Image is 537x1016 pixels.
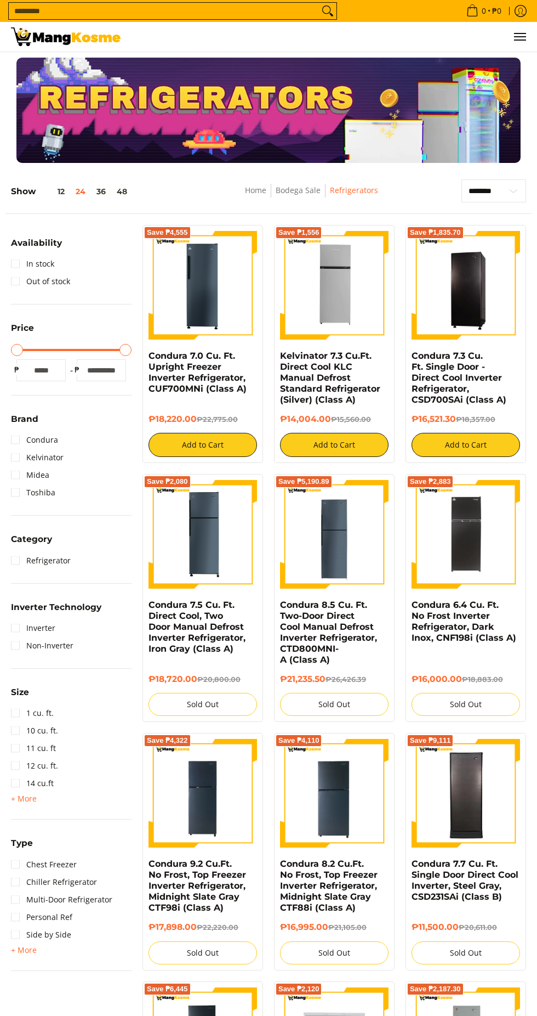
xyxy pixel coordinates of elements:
[197,923,238,932] del: ₱22,220.00
[412,741,520,846] img: Condura 7.7 Cu. Ft. Single Door Direct Cool Inverter, Steel Gray, CSD231SAi (Class B)
[195,184,429,208] nav: Breadcrumbs
[245,185,266,195] a: Home
[11,619,55,637] a: Inverter
[280,414,389,425] h6: ₱14,004.00
[148,351,247,394] a: Condura 7.0 Cu. Ft. Upright Freezer Inverter Refrigerator, CUF700MNi (Class A)
[11,688,29,704] summary: Open
[147,737,188,744] span: Save ₱4,322
[11,722,58,740] a: 10 cu. ft.
[91,187,111,196] button: 36
[147,986,188,992] span: Save ₱6,445
[280,351,380,405] a: Kelvinator 7.3 Cu.Ft. Direct Cool KLC Manual Defrost Standard Refrigerator (Silver) (Class A)
[278,737,319,744] span: Save ₱4,110
[11,792,37,805] summary: Open
[412,674,520,685] h6: ₱16,000.00
[319,3,336,19] button: Search
[513,22,526,52] button: Menu
[11,946,37,955] span: + More
[147,229,188,236] span: Save ₱4,555
[197,415,238,424] del: ₱22,775.00
[11,603,101,619] summary: Open
[11,873,97,891] a: Chiller Refrigerator
[410,986,461,992] span: Save ₱2,187.30
[412,693,520,716] button: Sold Out
[11,856,77,873] a: Chest Freezer
[11,239,62,255] summary: Open
[11,466,49,484] a: Midea
[11,757,58,775] a: 12 cu. ft.
[11,535,52,551] summary: Open
[280,693,389,716] button: Sold Out
[11,484,55,501] a: Toshiba
[148,739,257,848] img: Condura 9.2 Cu.Ft. No Frost, Top Freezer Inverter Refrigerator, Midnight Slate Gray CTF98i (Class A)
[412,859,518,902] a: Condura 7.7 Cu. Ft. Single Door Direct Cool Inverter, Steel Gray, CSD231SAi (Class B)
[412,480,520,589] img: Condura 6.4 Cu. Ft. No Frost Inverter Refrigerator, Dark Inox, CNF198i (Class A)
[11,839,33,847] span: Type
[11,186,133,196] h5: Show
[11,449,64,466] a: Kelvinator
[11,415,38,431] summary: Open
[280,231,389,340] img: Kelvinator 7.3 Cu.Ft. Direct Cool KLC Manual Defrost Standard Refrigerator (Silver) (Class A)
[132,22,526,52] ul: Customer Navigation
[278,478,329,485] span: Save ₱5,190.89
[11,535,52,543] span: Category
[148,480,257,589] img: condura-direct-cool-7.5-cubic-feet-2-door-manual-defrost-inverter-ref-iron-gray-full-view-mang-kosme
[148,674,257,685] h6: ₱18,720.00
[280,859,378,913] a: Condura 8.2 Cu.Ft. No Frost, Top Freezer Inverter Refrigerator, Midnight Slate Gray CTF88i (Class A)
[11,944,37,957] summary: Open
[276,185,321,195] a: Bodega Sale
[459,923,497,932] del: ₱20,611.00
[197,675,241,684] del: ₱20,800.00
[147,478,188,485] span: Save ₱2,080
[280,922,389,933] h6: ₱16,995.00
[11,908,72,926] a: Personal Ref
[456,415,495,424] del: ₱18,357.00
[11,273,70,290] a: Out of stock
[280,739,389,848] img: Condura 8.2 Cu.Ft. No Frost, Top Freezer Inverter Refrigerator, Midnight Slate Gray CTF88i (Class A)
[11,415,38,423] span: Brand
[11,364,22,375] span: ₱
[11,740,56,757] a: 11 cu. ft
[11,431,58,449] a: Condura
[132,22,526,52] nav: Main Menu
[325,675,366,684] del: ₱26,426.39
[11,552,71,569] a: Refrigerator
[278,986,319,992] span: Save ₱2,120
[412,922,520,933] h6: ₱11,500.00
[280,480,389,589] img: Condura 8.5 Cu. Ft. Two-Door Direct Cool Manual Defrost Inverter Refrigerator, CTD800MNI-A (Class A)
[410,478,451,485] span: Save ₱2,883
[463,5,505,17] span: •
[280,600,377,665] a: Condura 8.5 Cu. Ft. Two-Door Direct Cool Manual Defrost Inverter Refrigerator, CTD800MNI-A (Class A)
[11,603,101,611] span: Inverter Technology
[148,231,257,340] img: Condura 7.0 Cu. Ft. Upright Freezer Inverter Refrigerator, CUF700MNi (Class A)
[331,415,371,424] del: ₱15,560.00
[412,600,516,643] a: Condura 6.4 Cu. Ft. No Frost Inverter Refrigerator, Dark Inox, CNF198i (Class A)
[70,187,91,196] button: 24
[11,891,112,908] a: Multi-Door Refrigerator
[480,7,488,15] span: 0
[11,688,29,696] span: Size
[11,775,54,792] a: 14 cu.ft
[11,839,33,855] summary: Open
[280,433,389,457] button: Add to Cart
[490,7,503,15] span: ₱0
[462,675,503,684] del: ₱18,883.00
[148,600,245,654] a: Condura 7.5 Cu. Ft. Direct Cool, Two Door Manual Defrost Inverter Refrigerator, Iron Gray (Class A)
[71,364,82,375] span: ₱
[328,923,367,932] del: ₱21,105.00
[148,433,257,457] button: Add to Cart
[148,693,257,716] button: Sold Out
[148,922,257,933] h6: ₱17,898.00
[11,27,121,46] img: Bodega Sale Refrigerator l Mang Kosme: Home Appliances Warehouse Sale
[11,324,34,332] span: Price
[11,255,54,273] a: In stock
[11,704,54,722] a: 1 cu. ft.
[412,414,520,425] h6: ₱16,521.30
[412,351,506,405] a: Condura 7.3 Cu. Ft. Single Door - Direct Cool Inverter Refrigerator, CSD700SAi (Class A)
[330,185,378,195] a: Refrigerators
[148,414,257,425] h6: ₱18,220.00
[412,433,520,457] button: Add to Cart
[11,794,37,803] span: + More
